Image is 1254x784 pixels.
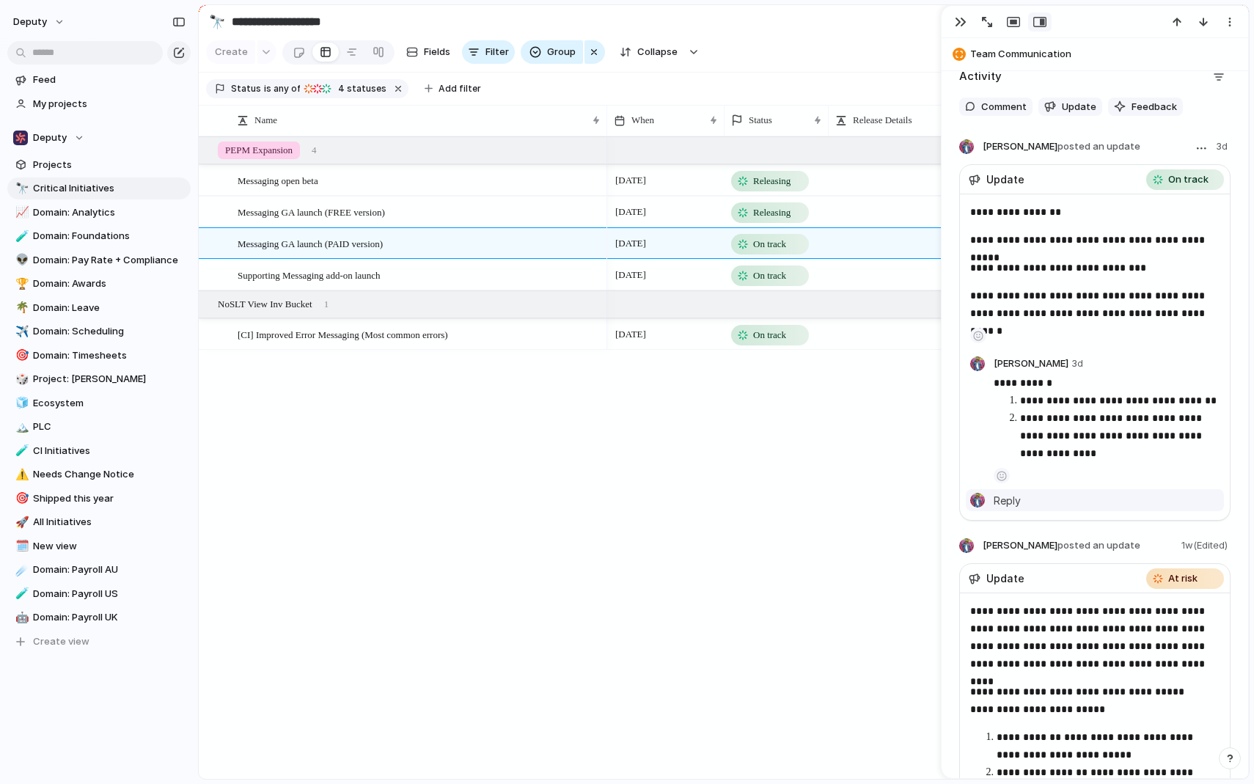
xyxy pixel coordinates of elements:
span: Domain: Scheduling [33,324,186,339]
div: 🎯Domain: Timesheets [7,345,191,367]
div: 🧪 [15,585,26,602]
button: 4 statuses [301,81,389,97]
a: 🏆Domain: Awards [7,273,191,295]
span: On track [753,268,786,283]
span: deputy [13,15,47,29]
a: ✈️Domain: Scheduling [7,320,191,342]
button: isany of [261,81,303,97]
span: 4 [334,83,347,94]
div: 🎯 [15,490,26,507]
div: ☄️ [15,562,26,579]
div: 🧪CI Initiatives [7,440,191,462]
a: Projects [7,154,191,176]
div: 🚀 [15,514,26,531]
a: 🎲Project: [PERSON_NAME] [7,368,191,390]
button: Deputy [7,127,191,149]
span: Projects [33,158,186,172]
span: New view [33,539,186,554]
div: 👽Domain: Pay Rate + Compliance [7,249,191,271]
span: Filter [485,45,509,59]
span: Name [254,113,277,128]
button: Comment [959,98,1033,117]
span: Comment [981,100,1027,114]
span: Group [547,45,576,59]
button: ✈️ [13,324,28,339]
button: 🎲 [13,372,28,386]
span: Domain: Payroll UK [33,610,186,625]
div: 🌴 [15,299,26,316]
span: On track [1168,172,1209,187]
span: posted an update [1057,539,1140,551]
div: 👽 [15,252,26,268]
span: Domain: Analytics [33,205,186,220]
div: 🗓️ [15,538,26,554]
span: [DATE] [612,235,650,252]
span: any of [271,82,300,95]
span: Domain: Awards [33,276,186,291]
button: 🎯 [13,348,28,363]
a: 🏔️PLC [7,416,191,438]
div: 🤖 [15,609,26,626]
a: 🚀All Initiatives [7,511,191,533]
a: 🧊Ecosystem [7,392,191,414]
span: Project: [PERSON_NAME] [33,372,186,386]
span: [PERSON_NAME] [994,356,1068,374]
div: 📈 [15,204,26,221]
button: 🧊 [13,396,28,411]
span: posted an update [1057,140,1140,152]
button: 🚀 [13,515,28,530]
span: [PERSON_NAME] [983,538,1140,553]
a: 🌴Domain: Leave [7,297,191,319]
div: ☄️Domain: Payroll AU [7,559,191,581]
div: ✈️ [15,323,26,340]
a: 🤖Domain: Payroll UK [7,607,191,629]
button: 🗓️ [13,539,28,554]
span: Domain: Leave [33,301,186,315]
span: Collapse [637,45,678,59]
span: 3d [1071,356,1086,374]
span: Status [231,82,261,95]
a: My projects [7,93,191,115]
span: PEPM Expansion [225,143,293,158]
span: 1 [324,297,329,312]
span: Domain: Pay Rate + Compliance [33,253,186,268]
button: 🏆 [13,276,28,291]
div: 🧪Domain: Foundations [7,225,191,247]
span: Reply [994,492,1021,508]
a: ⚠️Needs Change Notice [7,464,191,486]
div: ⚠️ [15,466,26,483]
button: 🧪 [13,229,28,243]
span: Messaging GA launch (FREE version) [238,203,385,220]
button: Update [1038,98,1102,117]
span: Feedback [1132,100,1177,114]
span: Update [986,172,1024,187]
span: When [631,113,654,128]
span: 4 [312,143,317,158]
div: 📈Domain: Analytics [7,202,191,224]
span: [PERSON_NAME] [983,139,1140,154]
span: Messaging open beta [238,172,318,188]
button: ⚠️ [13,467,28,482]
span: Needs Change Notice [33,467,186,482]
span: CI Initiatives [33,444,186,458]
button: Team Communication [948,43,1242,66]
div: 🧊 [15,395,26,411]
span: On track [753,237,786,252]
a: 🎯Shipped this year [7,488,191,510]
span: Shipped this year [33,491,186,506]
button: 🧪 [13,587,28,601]
button: 🔭 [13,181,28,196]
span: [CI] Improved Error Messaging (Most common errors) [238,326,448,342]
span: [DATE] [612,203,650,221]
button: 🌴 [13,301,28,315]
span: Update [986,571,1024,586]
span: Domain: Foundations [33,229,186,243]
span: Releasing [753,174,791,188]
div: 🔭Critical Initiatives [7,177,191,199]
span: No SLT View Inv Bucket [218,297,312,312]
